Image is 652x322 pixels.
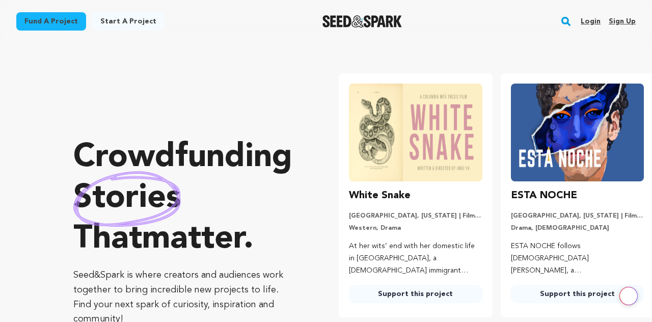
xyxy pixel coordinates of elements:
[349,187,411,204] h3: White Snake
[511,240,644,277] p: ESTA NOCHE follows [DEMOGRAPHIC_DATA] [PERSON_NAME], a [DEMOGRAPHIC_DATA], homeless runaway, conf...
[349,285,482,303] a: Support this project
[142,223,243,256] span: matter
[349,240,482,277] p: At her wits’ end with her domestic life in [GEOGRAPHIC_DATA], a [DEMOGRAPHIC_DATA] immigrant moth...
[73,138,298,260] p: Crowdfunding that .
[322,15,402,28] img: Seed&Spark Logo Dark Mode
[322,15,402,28] a: Seed&Spark Homepage
[581,13,601,30] a: Login
[511,224,644,232] p: Drama, [DEMOGRAPHIC_DATA]
[92,12,165,31] a: Start a project
[511,187,577,204] h3: ESTA NOCHE
[511,285,644,303] a: Support this project
[609,13,636,30] a: Sign up
[349,212,482,220] p: [GEOGRAPHIC_DATA], [US_STATE] | Film Short
[16,12,86,31] a: Fund a project
[511,84,644,181] img: ESTA NOCHE image
[511,212,644,220] p: [GEOGRAPHIC_DATA], [US_STATE] | Film Short
[349,224,482,232] p: Western, Drama
[349,84,482,181] img: White Snake image
[73,171,181,227] img: hand sketched image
